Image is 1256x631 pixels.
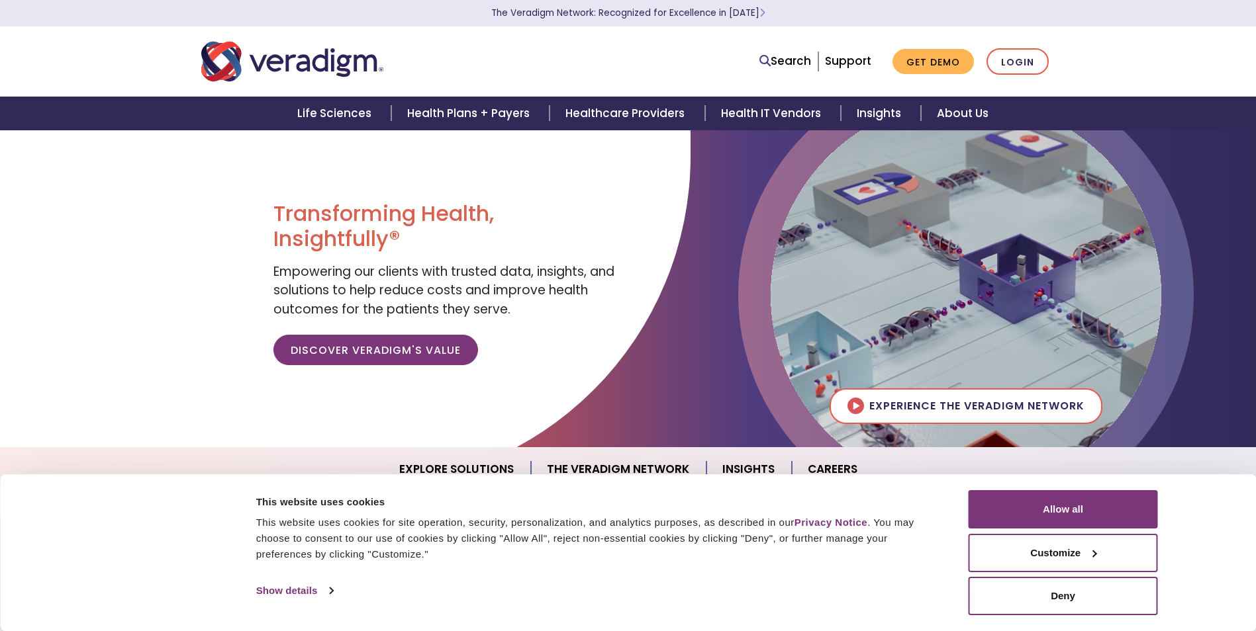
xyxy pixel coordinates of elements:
a: Health IT Vendors [705,97,841,130]
a: Insights [841,97,921,130]
a: Healthcare Providers [550,97,704,130]
a: Discover Veradigm's Value [273,335,478,365]
button: Deny [969,577,1158,615]
a: About Us [921,97,1004,130]
div: This website uses cookies for site operation, security, personalization, and analytics purposes, ... [256,515,939,562]
span: Empowering our clients with trusted data, insights, and solutions to help reduce costs and improv... [273,263,614,318]
a: Health Plans + Payers [391,97,550,130]
h1: Transforming Health, Insightfully® [273,201,618,252]
button: Customize [969,534,1158,572]
a: Careers [792,452,873,486]
a: Get Demo [893,49,974,75]
a: The Veradigm Network: Recognized for Excellence in [DATE]Learn More [491,7,765,19]
a: Privacy Notice [795,517,867,528]
a: Search [759,52,811,70]
a: The Veradigm Network [531,452,706,486]
a: Support [825,53,871,69]
img: Veradigm logo [201,40,383,83]
a: Show details [256,581,333,601]
div: This website uses cookies [256,494,939,510]
button: Allow all [969,490,1158,528]
a: Life Sciences [281,97,391,130]
a: Explore Solutions [383,452,531,486]
a: Login [987,48,1049,75]
span: Learn More [759,7,765,19]
a: Insights [706,452,792,486]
